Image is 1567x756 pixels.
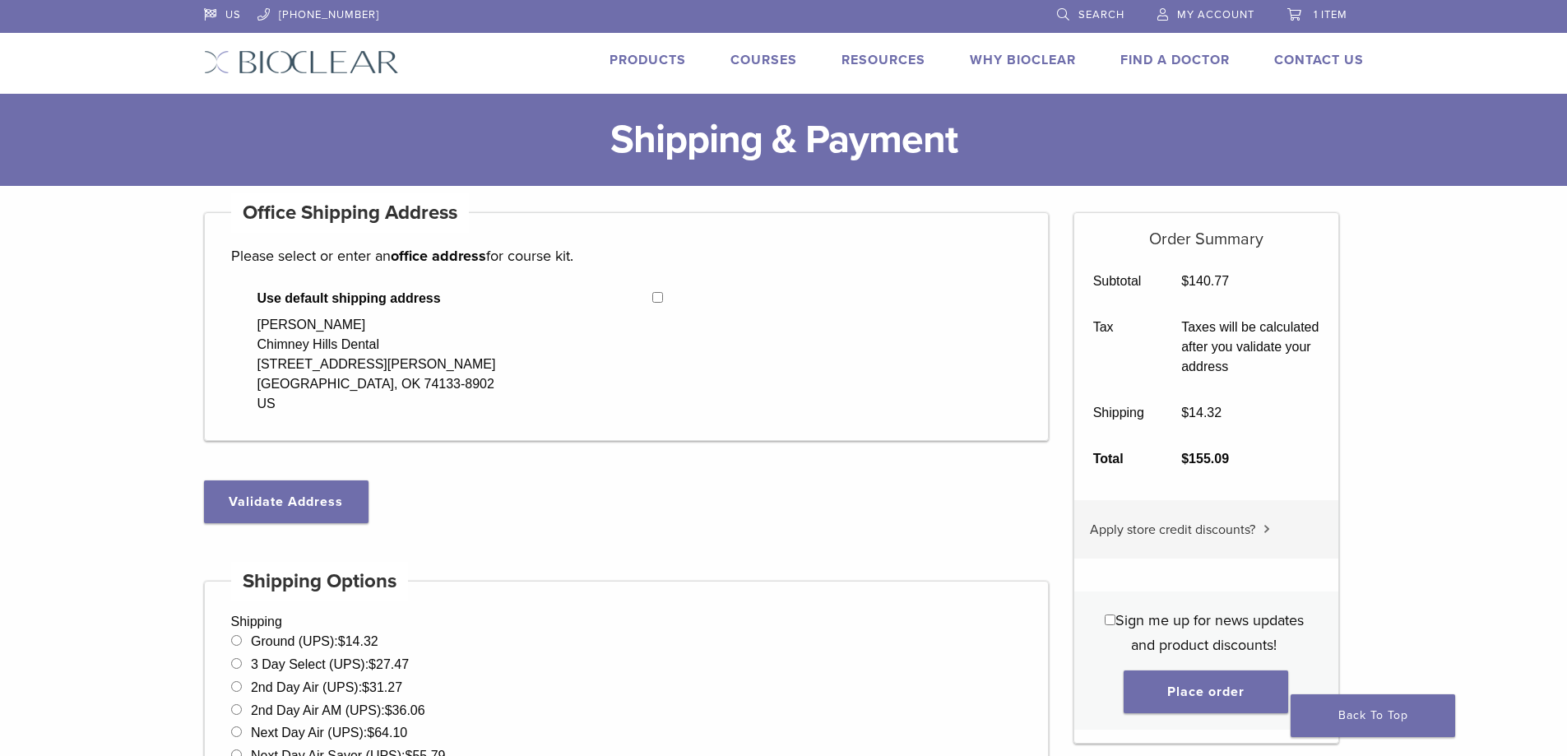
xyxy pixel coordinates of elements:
label: 2nd Day Air (UPS): [251,680,402,694]
span: My Account [1177,8,1254,21]
h4: Shipping Options [231,562,409,601]
th: Tax [1074,304,1163,390]
p: Please select or enter an for course kit. [231,243,1022,268]
a: Contact Us [1274,52,1364,68]
span: $ [1181,274,1189,288]
span: Apply store credit discounts? [1090,522,1255,538]
a: Resources [841,52,925,68]
label: Ground (UPS): [251,634,378,648]
button: Validate Address [204,480,369,523]
h5: Order Summary [1074,213,1338,249]
bdi: 14.32 [338,634,378,648]
a: Courses [730,52,797,68]
a: Find A Doctor [1120,52,1230,68]
bdi: 31.27 [362,680,402,694]
bdi: 27.47 [369,657,409,671]
label: 2nd Day Air AM (UPS): [251,703,425,717]
a: Why Bioclear [970,52,1076,68]
label: Next Day Air (UPS): [251,726,407,740]
th: Total [1074,436,1163,482]
span: $ [367,726,374,740]
button: Place order [1124,670,1288,713]
bdi: 155.09 [1181,452,1229,466]
bdi: 140.77 [1181,274,1229,288]
span: Sign me up for news updates and product discounts! [1115,611,1304,654]
span: Use default shipping address [257,289,653,308]
th: Shipping [1074,390,1163,436]
span: $ [385,703,392,717]
span: $ [369,657,376,671]
bdi: 36.06 [385,703,425,717]
img: caret.svg [1263,525,1270,533]
img: Bioclear [204,50,399,74]
strong: office address [391,247,486,265]
bdi: 14.32 [1181,406,1222,420]
span: $ [1181,452,1189,466]
th: Subtotal [1074,258,1163,304]
input: Sign me up for news updates and product discounts! [1105,615,1115,625]
div: [PERSON_NAME] Chimney Hills Dental [STREET_ADDRESS][PERSON_NAME] [GEOGRAPHIC_DATA], OK 74133-8902 US [257,315,496,414]
a: Products [610,52,686,68]
h4: Office Shipping Address [231,193,470,233]
span: 1 item [1314,8,1347,21]
a: Back To Top [1291,694,1455,737]
td: Taxes will be calculated after you validate your address [1163,304,1338,390]
span: Search [1078,8,1124,21]
span: $ [338,634,345,648]
span: $ [362,680,369,694]
bdi: 64.10 [367,726,407,740]
label: 3 Day Select (UPS): [251,657,409,671]
span: $ [1181,406,1189,420]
